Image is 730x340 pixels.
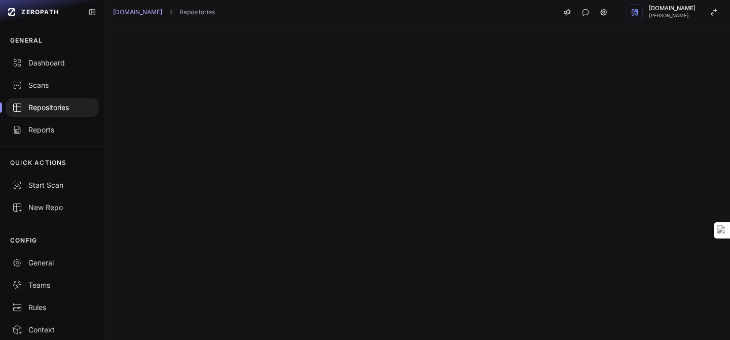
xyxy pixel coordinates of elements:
[113,8,162,16] a: [DOMAIN_NAME]
[21,8,59,16] span: ZEROPATH
[12,80,92,90] div: Scans
[4,4,80,20] a: ZEROPATH
[12,58,92,68] div: Dashboard
[179,8,215,16] a: Repositories
[12,125,92,135] div: Reports
[12,103,92,113] div: Repositories
[12,280,92,290] div: Teams
[10,236,37,245] p: CONFIG
[10,37,43,45] p: GENERAL
[167,9,174,16] svg: chevron right,
[113,8,215,16] nav: breadcrumb
[12,258,92,268] div: General
[649,13,696,18] span: [PERSON_NAME]
[12,202,92,213] div: New Repo
[12,180,92,190] div: Start Scan
[649,6,696,11] span: [DOMAIN_NAME]
[12,302,92,313] div: Rules
[12,325,92,335] div: Context
[10,159,67,167] p: QUICK ACTIONS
